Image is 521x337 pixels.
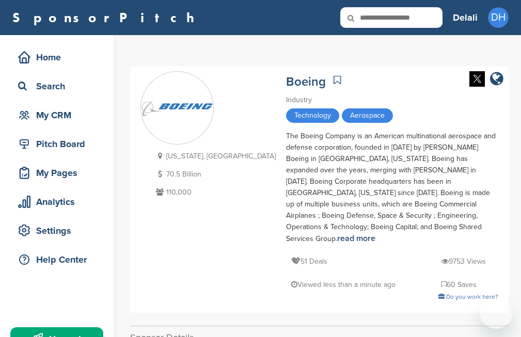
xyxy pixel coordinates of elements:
[15,221,103,240] div: Settings
[15,48,103,67] div: Home
[488,7,509,28] span: DH
[15,135,103,153] div: Pitch Board
[453,6,478,29] a: Delali
[337,233,375,244] a: read more
[153,150,276,163] p: [US_STATE], [GEOGRAPHIC_DATA]
[286,74,326,89] a: Boeing
[286,94,498,106] div: Industry
[469,71,485,87] img: Twitter white
[10,248,103,271] a: Help Center
[490,71,503,88] a: company link
[10,103,103,127] a: My CRM
[441,255,486,268] p: 9753 Views
[441,278,477,291] p: 60 Saves
[15,192,103,211] div: Analytics
[480,296,513,329] iframe: Button to launch messaging window
[153,168,276,181] p: 70.5 Billion
[10,161,103,185] a: My Pages
[141,99,213,117] img: Sponsorpitch & Boeing
[438,293,498,300] a: Do you work here?
[15,106,103,124] div: My CRM
[15,250,103,269] div: Help Center
[286,108,339,123] span: Technology
[10,132,103,156] a: Pitch Board
[15,164,103,182] div: My Pages
[153,186,276,199] p: 110,000
[10,190,103,214] a: Analytics
[291,278,396,291] p: Viewed less than a minute ago
[286,131,498,245] div: The Boeing Company is an American multinational aerospace and defense corporation, founded in [DA...
[15,77,103,95] div: Search
[342,108,393,123] span: Aerospace
[446,293,498,300] span: Do you work here?
[10,45,103,69] a: Home
[12,11,201,24] a: SponsorPitch
[10,219,103,243] a: Settings
[291,255,327,268] p: 51 Deals
[10,74,103,98] a: Search
[453,10,478,25] h3: Delali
